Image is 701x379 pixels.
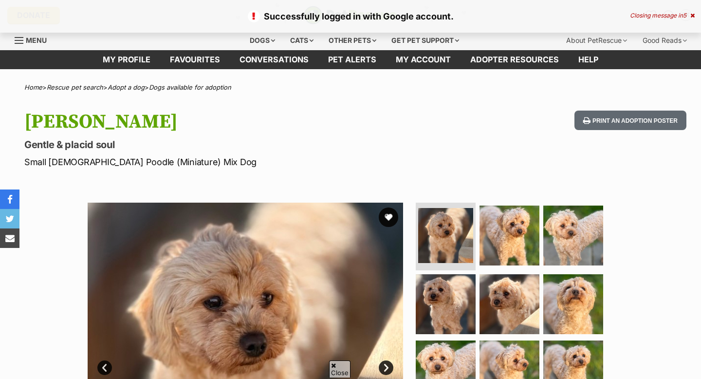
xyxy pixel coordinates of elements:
a: Home [24,83,42,91]
a: Favourites [160,50,230,69]
span: Menu [26,36,47,44]
div: Dogs [243,31,282,50]
a: My profile [93,50,160,69]
div: About PetRescue [559,31,634,50]
a: Help [569,50,608,69]
a: My account [386,50,461,69]
div: Closing message in [630,12,695,19]
button: Print an adoption poster [574,111,686,131]
div: Other pets [322,31,383,50]
a: Adopt a dog [108,83,145,91]
img: Photo of Quinn [418,208,473,263]
p: Successfully logged in with Google account. [10,10,691,23]
div: Good Reads [636,31,694,50]
span: 5 [683,12,686,19]
h1: [PERSON_NAME] [24,111,427,133]
img: Photo of Quinn [480,206,539,265]
a: conversations [230,50,318,69]
p: Small [DEMOGRAPHIC_DATA] Poodle (Miniature) Mix Dog [24,155,427,169]
a: Adopter resources [461,50,569,69]
a: Prev [97,360,112,375]
div: Get pet support [385,31,466,50]
a: Dogs available for adoption [149,83,231,91]
span: Close [329,360,350,378]
img: Photo of Quinn [543,206,603,265]
div: Cats [283,31,320,50]
img: Photo of Quinn [416,274,476,334]
a: Rescue pet search [47,83,103,91]
a: Menu [15,31,54,48]
p: Gentle & placid soul [24,138,427,152]
button: favourite [379,208,398,227]
a: Next [379,360,393,375]
img: Photo of Quinn [480,274,539,334]
a: Pet alerts [318,50,386,69]
img: Photo of Quinn [543,274,603,334]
